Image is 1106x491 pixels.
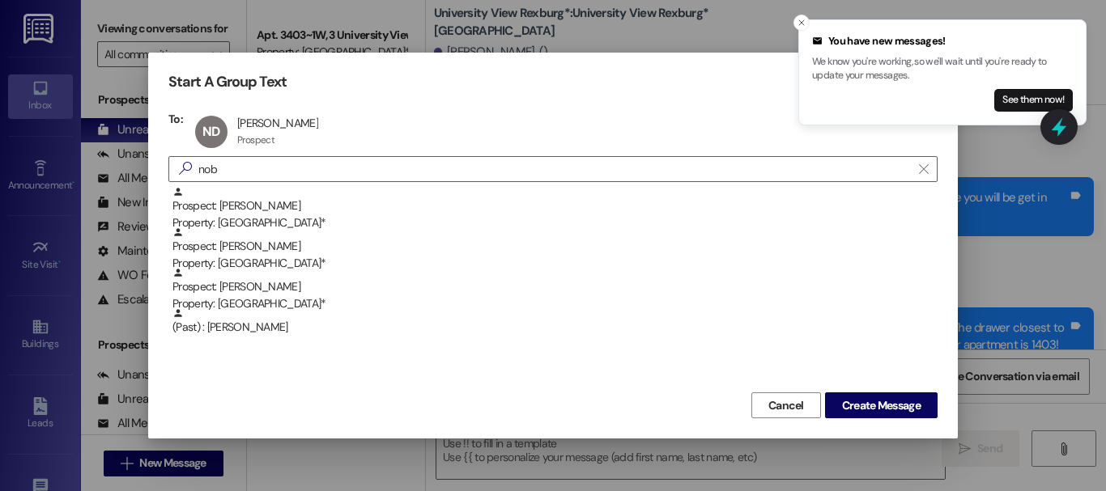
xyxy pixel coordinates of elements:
button: Cancel [751,392,821,418]
div: Prospect: [PERSON_NAME] [172,267,938,313]
span: Cancel [768,397,804,414]
div: (Past) : [PERSON_NAME] [168,307,938,348]
i:  [919,163,928,176]
div: You have new messages! [812,33,1073,49]
div: Prospect: [PERSON_NAME]Property: [GEOGRAPHIC_DATA]* [168,267,938,307]
button: Clear text [911,157,937,181]
div: (Past) : [PERSON_NAME] [172,307,938,336]
span: Create Message [842,397,921,414]
div: Prospect: [PERSON_NAME]Property: [GEOGRAPHIC_DATA]* [168,226,938,267]
div: Prospect: [PERSON_NAME]Property: [GEOGRAPHIC_DATA]* [168,186,938,226]
h3: To: [168,112,183,126]
input: Search for any contact or apartment [198,158,911,180]
div: Prospect [237,133,274,146]
p: We know you're working, so we'll wait until you're ready to update your messages. [812,55,1073,83]
button: Create Message [825,392,938,418]
div: [PERSON_NAME] [237,116,318,130]
button: See them now! [994,89,1073,112]
i:  [172,160,198,177]
span: ND [202,123,219,140]
div: Property: [GEOGRAPHIC_DATA]* [172,214,938,231]
h3: Start A Group Text [168,73,287,91]
div: Prospect: [PERSON_NAME] [172,226,938,273]
button: Close toast [793,15,810,31]
div: Property: [GEOGRAPHIC_DATA]* [172,255,938,272]
div: Property: [GEOGRAPHIC_DATA]* [172,295,938,312]
div: Prospect: [PERSON_NAME] [172,186,938,232]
